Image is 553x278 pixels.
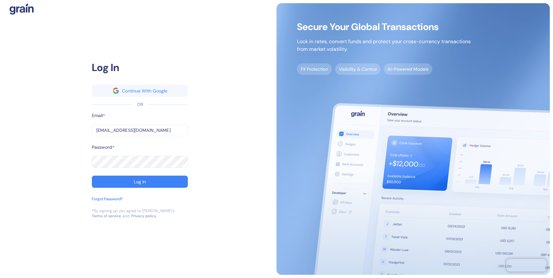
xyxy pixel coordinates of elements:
[297,24,471,30] span: Secure Your Global Transactions
[113,88,119,93] img: google
[506,259,547,272] iframe: Chatra live chat
[92,196,123,202] div: Forgot Password?
[92,112,103,119] label: Email
[92,144,112,151] label: Password
[92,85,188,97] button: googleContinue With Google
[92,124,188,136] input: example@email.com
[297,38,471,53] p: Lock in rates, convert funds and protect your cross-currency transactions from market volatility.
[92,196,123,208] button: Forgot Password?
[131,213,157,218] a: Privacy policy.
[137,101,143,108] div: OR
[10,3,34,15] img: logo
[123,213,130,218] div: and
[92,208,175,213] div: *By signing up you agree to [PERSON_NAME]’s
[276,3,550,275] img: signup-main-image
[122,89,167,93] div: Continue With Google
[335,63,381,75] span: Visibility & Control
[297,63,332,75] span: FX Protection
[92,176,188,188] button: Log In
[384,63,432,75] span: AI-Powered Models
[92,60,188,75] div: Log In
[92,213,121,218] a: Terms of service
[134,179,146,184] div: Log In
